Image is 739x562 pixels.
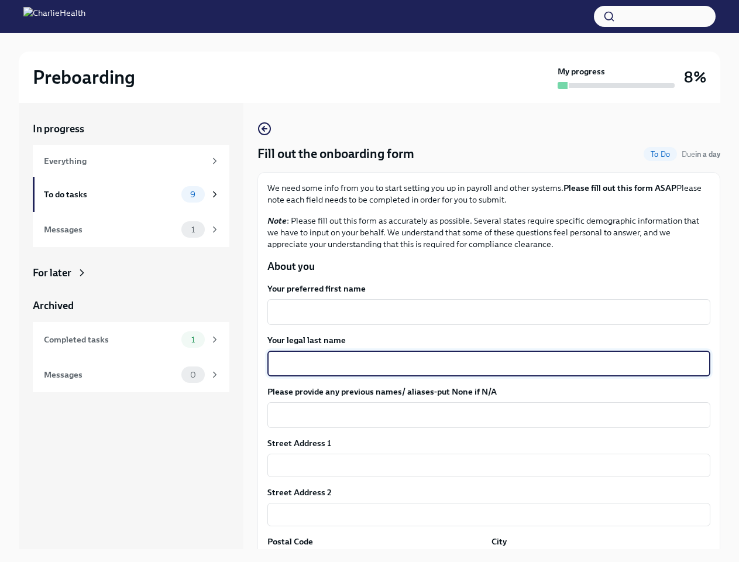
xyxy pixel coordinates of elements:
[183,371,203,379] span: 0
[267,259,710,273] p: About you
[267,215,710,250] p: : Please fill out this form as accurately as possible. Several states require specific demographi...
[682,149,720,160] span: September 6th, 2025 06:00
[184,225,202,234] span: 1
[44,223,177,236] div: Messages
[184,335,202,344] span: 1
[44,333,177,346] div: Completed tasks
[33,177,229,212] a: To do tasks9
[695,150,720,159] strong: in a day
[644,150,677,159] span: To Do
[267,536,313,547] label: Postal Code
[267,334,710,346] label: Your legal last name
[267,283,710,294] label: Your preferred first name
[23,7,85,26] img: CharlieHealth
[682,150,720,159] span: Due
[558,66,605,77] strong: My progress
[33,145,229,177] a: Everything
[563,183,676,193] strong: Please fill out this form ASAP
[257,145,414,163] h4: Fill out the onboarding form
[33,212,229,247] a: Messages1
[33,266,71,280] div: For later
[33,357,229,392] a: Messages0
[267,386,710,397] label: Please provide any previous names/ aliases-put None if N/A
[44,188,177,201] div: To do tasks
[491,536,507,547] label: City
[183,190,202,199] span: 9
[267,182,710,205] p: We need some info from you to start setting you up in payroll and other systems. Please note each...
[33,122,229,136] a: In progress
[267,215,287,226] strong: Note
[33,322,229,357] a: Completed tasks1
[44,368,177,381] div: Messages
[267,486,332,498] label: Street Address 2
[44,155,205,167] div: Everything
[684,67,706,88] h3: 8%
[267,437,331,449] label: Street Address 1
[33,266,229,280] a: For later
[33,66,135,89] h2: Preboarding
[33,299,229,313] a: Archived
